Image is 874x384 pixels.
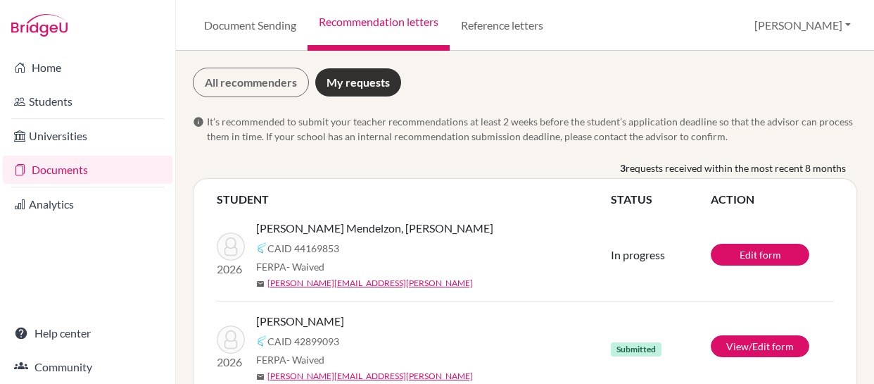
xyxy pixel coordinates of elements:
[267,370,473,383] a: [PERSON_NAME][EMAIL_ADDRESS][PERSON_NAME]
[216,190,610,209] th: STUDENT
[286,354,324,366] span: - Waived
[315,68,402,97] a: My requests
[711,244,809,266] a: Edit form
[626,161,846,175] span: requests received within the most recent 8 months
[193,116,204,128] span: info
[256,352,324,367] span: FERPA
[256,220,493,237] span: [PERSON_NAME] Mendelzon, [PERSON_NAME]
[267,241,339,256] span: CAID 44169853
[217,233,245,261] img: Modica Mendelzon, Luna
[217,261,245,278] p: 2026
[620,161,626,175] b: 3
[11,14,68,37] img: Bridge-U
[207,114,857,144] span: It’s recommended to submit your teacher recommendations at least 2 weeks before the student’s app...
[256,335,267,347] img: Common App logo
[710,190,834,209] th: ACTION
[611,248,665,261] span: In progress
[3,122,172,150] a: Universities
[748,12,857,39] button: [PERSON_NAME]
[256,280,265,288] span: mail
[256,373,265,381] span: mail
[217,326,245,354] img: Herron, Nicole
[3,190,172,218] a: Analytics
[3,156,172,184] a: Documents
[286,261,324,273] span: - Waived
[711,335,809,357] a: View/Edit form
[610,190,710,209] th: STATUS
[3,87,172,116] a: Students
[3,319,172,347] a: Help center
[217,354,245,371] p: 2026
[267,277,473,290] a: [PERSON_NAME][EMAIL_ADDRESS][PERSON_NAME]
[193,68,309,97] a: All recommenders
[256,259,324,274] span: FERPA
[267,334,339,349] span: CAID 42899093
[3,54,172,82] a: Home
[3,353,172,381] a: Community
[611,342,661,357] span: Submitted
[256,313,344,330] span: [PERSON_NAME]
[256,242,267,254] img: Common App logo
